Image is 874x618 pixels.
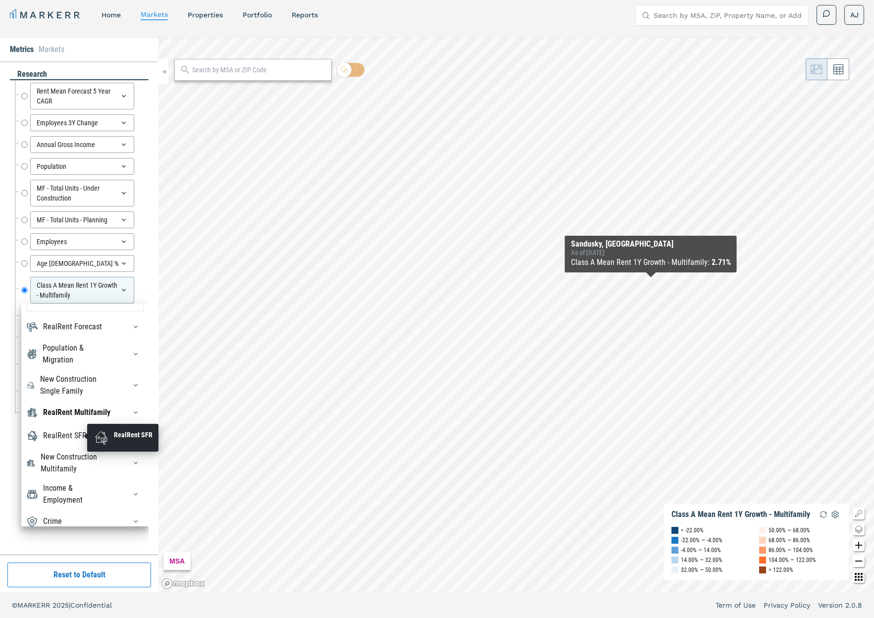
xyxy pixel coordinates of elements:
[26,348,38,360] img: Population & Migration
[40,373,114,397] div: New Construction Single Family
[571,249,731,257] div: As of : [DATE]
[26,488,38,500] img: Income & Employment
[681,525,704,535] div: < -22.00%
[30,255,134,272] div: Age [DEMOGRAPHIC_DATA] %
[571,240,731,249] div: Sandusky, [GEOGRAPHIC_DATA]
[769,545,813,555] div: 86.00% — 104.00%
[43,342,114,366] div: Population & Migration
[671,510,810,519] div: Class A Mean Rent 1Y Growth - Multifamily
[243,11,272,19] a: Portfolio
[70,601,112,609] span: Confidential
[10,8,82,22] a: MARKERR
[163,552,191,570] div: MSA
[26,321,38,333] img: RealRent Forecast
[26,482,144,506] div: Income & EmploymentIncome & Employment
[853,523,865,535] button: Change style map button
[681,535,722,545] div: -22.00% — -4.00%
[818,600,862,610] a: Version 2.0.8
[292,11,318,19] a: reports
[571,240,731,268] div: Map Tooltip Content
[571,257,731,268] div: Class A Mean Rent 1Y Growth - Multifamily :
[681,565,722,575] div: 32.00% — 50.00%
[128,319,144,335] button: RealRent ForecastRealRent Forecast
[30,83,134,109] div: Rent Mean Forecast 5 Year CAGR
[769,525,810,535] div: 50.00% — 68.00%
[26,342,144,366] div: Population & MigrationPopulation & Migration
[39,44,64,55] li: Markets
[188,11,223,19] a: properties
[128,514,144,529] button: CrimeCrime
[850,10,859,20] span: AJ
[158,38,874,592] canvas: Map
[10,69,149,80] div: research
[26,457,36,469] img: New Construction Multifamily
[43,407,110,418] div: RealRent Multifamily
[43,321,102,333] div: RealRent Forecast
[128,455,144,471] button: New Construction MultifamilyNew Construction Multifamily
[853,539,865,551] button: Zoom in map button
[10,44,34,55] li: Metrics
[26,451,144,475] div: New Construction MultifamilyNew Construction Multifamily
[43,515,62,527] div: Crime
[764,600,810,610] a: Privacy Policy
[681,545,721,555] div: -4.00% — 14.00%
[681,555,722,565] div: 14.00% — 32.00%
[26,407,38,418] img: RealRent Multifamily
[26,319,144,335] div: RealRent ForecastRealRent Forecast
[654,5,802,25] input: Search by MSA, ZIP, Property Name, or Address
[26,428,144,444] div: RealRent SFRRealRent SFR
[769,565,793,575] div: > 122.00%
[41,451,114,475] div: New Construction Multifamily
[26,430,38,442] img: RealRent SFR
[30,136,134,153] div: Annual Gross Income
[26,405,144,420] div: RealRent MultifamilyRealRent Multifamily
[769,535,810,545] div: 68.00% — 86.00%
[102,11,121,19] a: home
[93,430,109,446] img: RealRent SFR
[30,158,134,175] div: Population
[26,514,144,529] div: CrimeCrime
[43,482,114,506] div: Income & Employment
[43,430,87,442] div: RealRent SFR
[30,233,134,250] div: Employees
[30,277,134,304] div: Class A Mean Rent 1Y Growth - Multifamily
[26,373,144,397] div: New Construction Single FamilyNew Construction Single Family
[844,5,864,25] button: AJ
[853,555,865,567] button: Zoom out map button
[52,601,70,609] span: 2025 |
[128,486,144,502] button: Income & EmploymentIncome & Employment
[716,600,756,610] a: Term of Use
[141,10,168,18] a: markets
[17,601,52,609] span: MARKERR
[26,515,38,527] img: Crime
[7,563,151,587] button: Reset to Default
[853,571,865,583] button: Other options map button
[128,405,144,420] button: RealRent MultifamilyRealRent Multifamily
[818,509,829,520] img: Reload Legend
[128,377,144,393] button: New Construction Single FamilyNew Construction Single Family
[192,65,326,75] input: Search by MSA or ZIP Code
[26,379,35,391] img: New Construction Single Family
[30,180,134,206] div: MF - Total Units - Under Construction
[769,555,816,565] div: 104.00% — 122.00%
[30,114,134,131] div: Employees 3Y Change
[12,601,17,609] span: ©
[128,346,144,362] button: Population & MigrationPopulation & Migration
[161,578,205,589] a: Mapbox logo
[114,430,153,440] div: RealRent SFR
[712,257,731,267] b: 2.71%
[30,211,134,228] div: MF - Total Units - Planning
[829,509,841,520] img: Settings
[853,508,865,519] button: Show/Hide Legend Map Button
